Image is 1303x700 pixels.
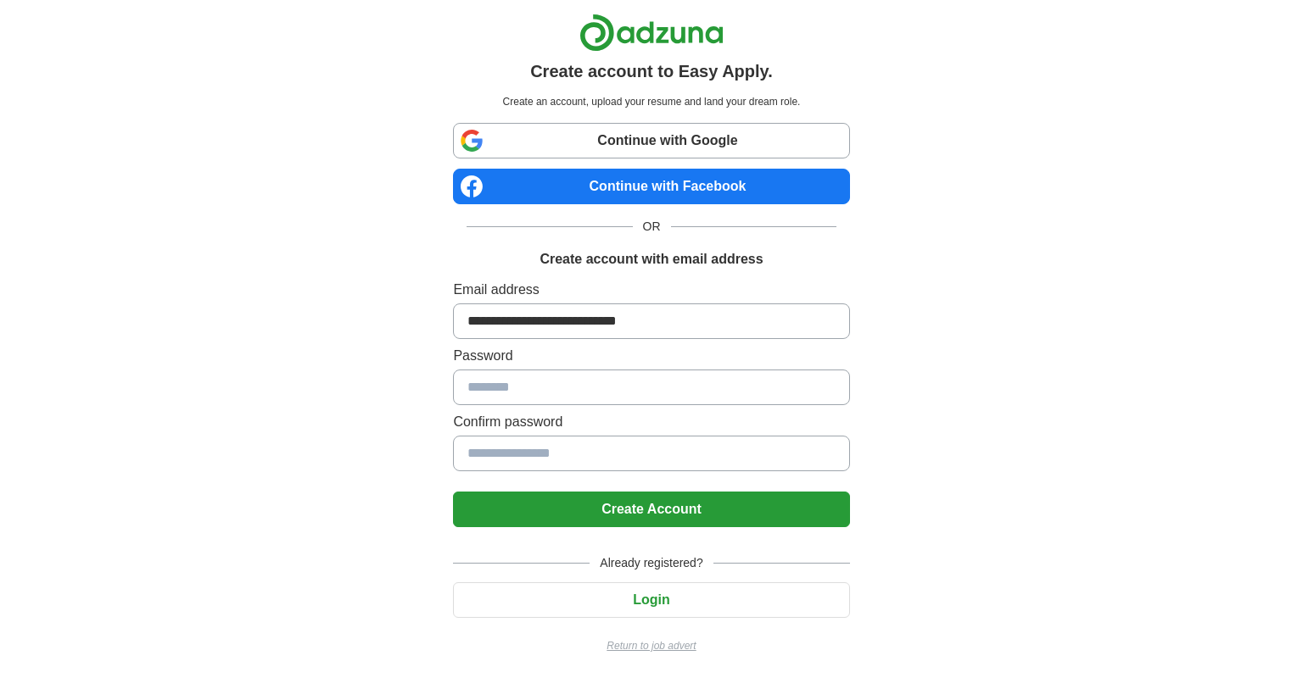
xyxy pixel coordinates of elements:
[456,94,846,109] p: Create an account, upload your resume and land your dream role.
[453,582,849,618] button: Login
[453,492,849,527] button: Create Account
[540,249,763,269] h1: Create account with email address
[453,592,849,607] a: Login
[579,14,724,52] img: Adzuna logo
[453,123,849,158] a: Continue with Google
[453,280,849,300] label: Email address
[453,169,849,204] a: Continue with Facebook
[530,58,773,84] h1: Create account to Easy Apply.
[633,218,671,236] span: OR
[453,638,849,653] a: Return to job advert
[590,554,713,572] span: Already registered?
[453,412,849,432] label: Confirm password
[453,346,849,366] label: Password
